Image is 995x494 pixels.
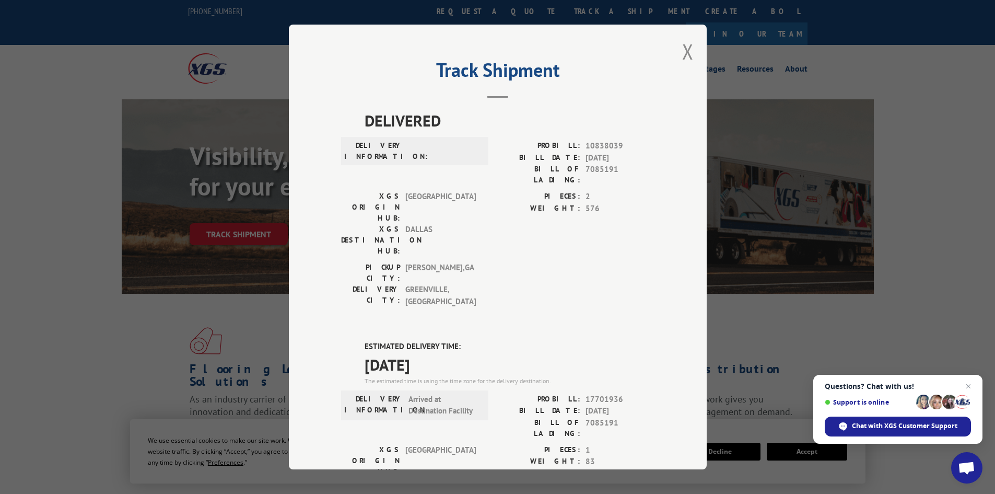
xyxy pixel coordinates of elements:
[344,140,403,162] label: DELIVERY INFORMATION:
[498,405,580,417] label: BILL DATE:
[682,38,694,65] button: Close modal
[498,394,580,406] label: PROBILL:
[586,191,654,203] span: 2
[365,109,654,132] span: DELIVERED
[365,376,654,386] div: The estimated time is using the time zone for the delivery destination.
[586,152,654,164] span: [DATE]
[962,380,975,393] span: Close chat
[341,224,400,257] label: XGS DESTINATION HUB:
[586,164,654,186] span: 7085191
[498,456,580,468] label: WEIGHT:
[586,203,654,215] span: 576
[341,262,400,284] label: PICKUP CITY:
[586,456,654,468] span: 83
[852,421,957,431] span: Chat with XGS Customer Support
[408,394,479,417] span: Arrived at Destination Facility
[344,394,403,417] label: DELIVERY INFORMATION:
[498,140,580,152] label: PROBILL:
[498,191,580,203] label: PIECES:
[825,382,971,390] span: Questions? Chat with us!
[365,341,654,353] label: ESTIMATED DELIVERY TIME:
[951,452,982,484] div: Open chat
[341,444,400,477] label: XGS ORIGIN HUB:
[405,224,476,257] span: DALLAS
[498,164,580,186] label: BILL OF LADING:
[498,444,580,456] label: PIECES:
[586,444,654,456] span: 1
[341,284,400,307] label: DELIVERY CITY:
[586,394,654,406] span: 17701936
[405,262,476,284] span: [PERSON_NAME] , GA
[341,191,400,224] label: XGS ORIGIN HUB:
[825,398,912,406] span: Support is online
[405,191,476,224] span: [GEOGRAPHIC_DATA]
[586,417,654,439] span: 7085191
[498,152,580,164] label: BILL DATE:
[498,203,580,215] label: WEIGHT:
[586,140,654,152] span: 10838039
[498,417,580,439] label: BILL OF LADING:
[405,444,476,477] span: [GEOGRAPHIC_DATA]
[586,405,654,417] span: [DATE]
[405,284,476,307] span: GREENVILLE , [GEOGRAPHIC_DATA]
[365,353,654,376] span: [DATE]
[341,63,654,83] h2: Track Shipment
[825,417,971,436] div: Chat with XGS Customer Support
